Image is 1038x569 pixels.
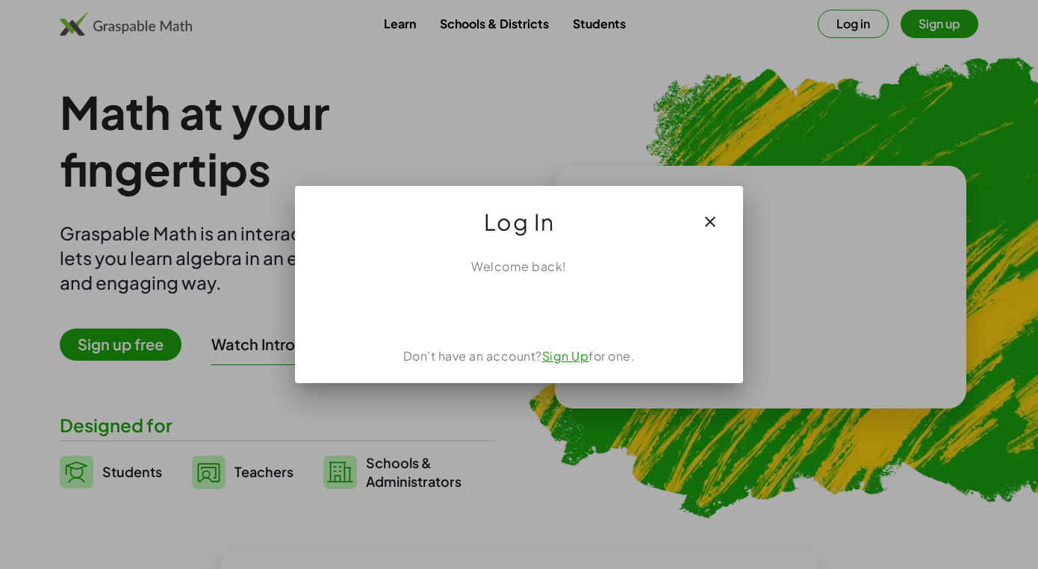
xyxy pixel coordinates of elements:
div: Welcome back! [313,258,725,276]
a: Sign Up [542,348,589,364]
div: Don't have an account? for one. [313,347,725,365]
iframe: Botón de Acceder con Google [444,292,595,325]
div: Acceder con Google. Se abre en una pestaña nueva [451,292,588,325]
span: Log In [484,204,555,240]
